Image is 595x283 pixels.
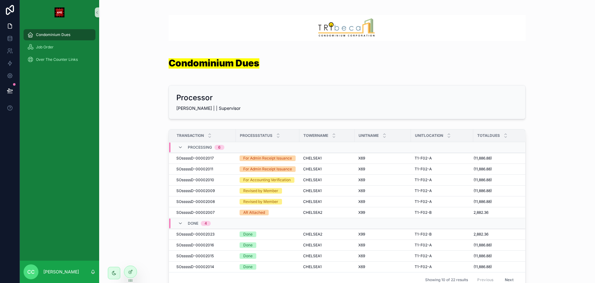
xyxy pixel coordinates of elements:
[303,232,322,237] span: CHELSEA2
[477,133,500,138] span: Totaldues
[218,145,221,150] div: 6
[474,188,492,193] span: (11,886.88)
[474,156,517,161] a: (11,886.88)
[358,243,365,248] span: X69
[358,254,365,258] span: X69
[474,210,517,215] a: 2,882.36
[358,177,365,182] span: X69
[303,264,351,269] a: CHELSEA1
[303,254,322,258] span: CHELSEA1
[303,210,351,215] a: CHELSEA2
[425,277,468,282] span: Showing 10 of 22 results
[176,199,232,204] a: SOsssssD-00002008
[474,177,517,182] a: (11,886.88)
[474,188,517,193] a: (11,886.88)
[358,264,365,269] span: X69
[359,133,379,138] span: Unitname
[358,199,407,204] a: X69
[415,254,469,258] a: T1-F02-A
[176,264,232,269] a: SOsssssD-00002014
[358,177,407,182] a: X69
[176,254,232,258] a: SOsssssD-00002015
[415,264,432,269] span: T1-F02-A
[358,243,407,248] a: X69
[176,156,232,161] a: SOsssssD-00002017
[188,221,198,226] span: Done
[176,188,215,193] span: SOsssssD-00002009
[36,57,78,62] span: Over The Counter Links
[243,166,292,172] div: For Admin Receipt Issuance
[176,210,232,215] a: SOsssssD-00002007
[358,156,365,161] span: X69
[415,188,432,193] span: T1-F02-A
[240,133,272,138] span: Processstatus
[415,133,443,138] span: Unitlocation
[415,232,469,237] a: T1-F02-B
[303,133,328,138] span: Towername
[358,264,407,269] a: X69
[415,177,469,182] a: T1-F02-A
[358,167,365,172] span: X69
[243,210,265,215] div: AR Attached
[243,177,291,183] div: For Accounting Verification
[415,243,469,248] a: T1-F02-A
[176,210,215,215] span: SOsssssD-00002007
[176,167,232,172] a: SOsssssD-00002011
[474,264,517,269] a: (11,886.88)
[358,210,407,215] a: X99
[474,243,492,248] span: (11,886.88)
[176,177,232,182] a: SOsssssD-00002010
[176,243,214,248] span: SOsssssD-00002016
[415,199,432,204] span: T1-F02-A
[27,268,35,276] span: CC
[176,232,232,237] a: SOsssssD-00002023
[243,155,292,161] div: For Admin Receipt Issuance
[303,188,322,193] span: CHELSEA1
[415,254,432,258] span: T1-F02-A
[176,167,213,172] span: SOsssssD-00002011
[474,264,492,269] span: (11,886.88)
[415,210,469,215] a: T1-F02-B
[240,177,296,183] a: For Accounting Verification
[358,188,407,193] a: X69
[415,188,469,193] a: T1-F02-A
[303,210,322,215] span: CHELSEA2
[240,264,296,270] a: Done
[415,199,469,204] a: T1-F02-A
[415,232,432,237] span: T1-F02-B
[243,231,253,237] div: Done
[303,199,322,204] span: CHELSEA1
[358,254,407,258] a: X69
[176,232,214,237] span: SOsssssD-00002023
[303,243,351,248] a: CHELSEA1
[415,177,432,182] span: T1-F02-A
[474,210,488,215] span: 2,882.36
[474,156,492,161] span: (11,886.88)
[205,221,207,226] div: 4
[240,188,296,194] a: Revised by Member
[415,156,469,161] a: T1-F02-A
[358,188,365,193] span: X69
[20,25,99,73] div: scrollable content
[415,156,432,161] span: T1-F02-A
[177,133,204,138] span: Transaction
[303,188,351,193] a: CHELSEA1
[240,166,296,172] a: For Admin Receipt Issuance
[303,167,322,172] span: CHELSEA1
[243,199,278,204] div: Revised by Member
[188,145,212,150] span: Processing
[176,177,214,182] span: SOsssssD-00002010
[24,29,95,40] a: Condominium Dues
[240,253,296,259] a: Done
[415,264,469,269] a: T1-F02-A
[36,45,54,50] span: Job Order
[358,210,365,215] span: X99
[415,167,432,172] span: T1-F02-A
[303,264,322,269] span: CHELSEA1
[303,177,322,182] span: CHELSEA1
[474,232,517,237] a: 2,882.36
[176,156,214,161] span: SOsssssD-00002017
[474,243,517,248] a: (11,886.88)
[169,57,259,69] mark: Condominium Dues
[415,210,432,215] span: T1-F02-B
